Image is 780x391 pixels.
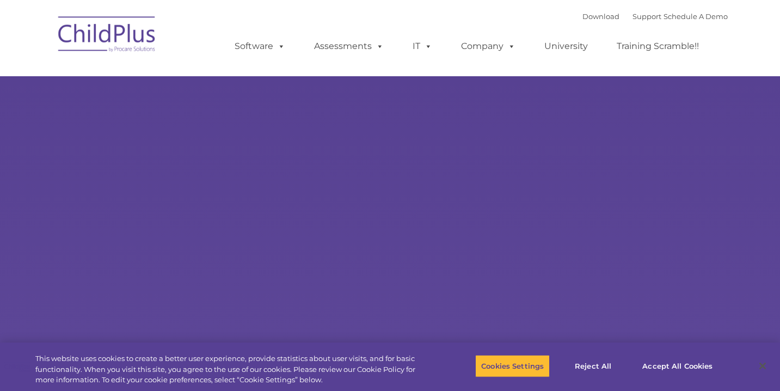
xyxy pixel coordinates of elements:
[582,12,619,21] a: Download
[303,35,395,57] a: Assessments
[559,355,627,377] button: Reject All
[35,353,429,386] div: This website uses cookies to create a better user experience, provide statistics about user visit...
[402,35,443,57] a: IT
[582,12,728,21] font: |
[224,35,296,57] a: Software
[53,9,162,63] img: ChildPlus by Procare Solutions
[475,355,550,377] button: Cookies Settings
[533,35,599,57] a: University
[751,354,775,378] button: Close
[636,355,718,377] button: Accept All Cookies
[450,35,526,57] a: Company
[606,35,710,57] a: Training Scramble!!
[632,12,661,21] a: Support
[664,12,728,21] a: Schedule A Demo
